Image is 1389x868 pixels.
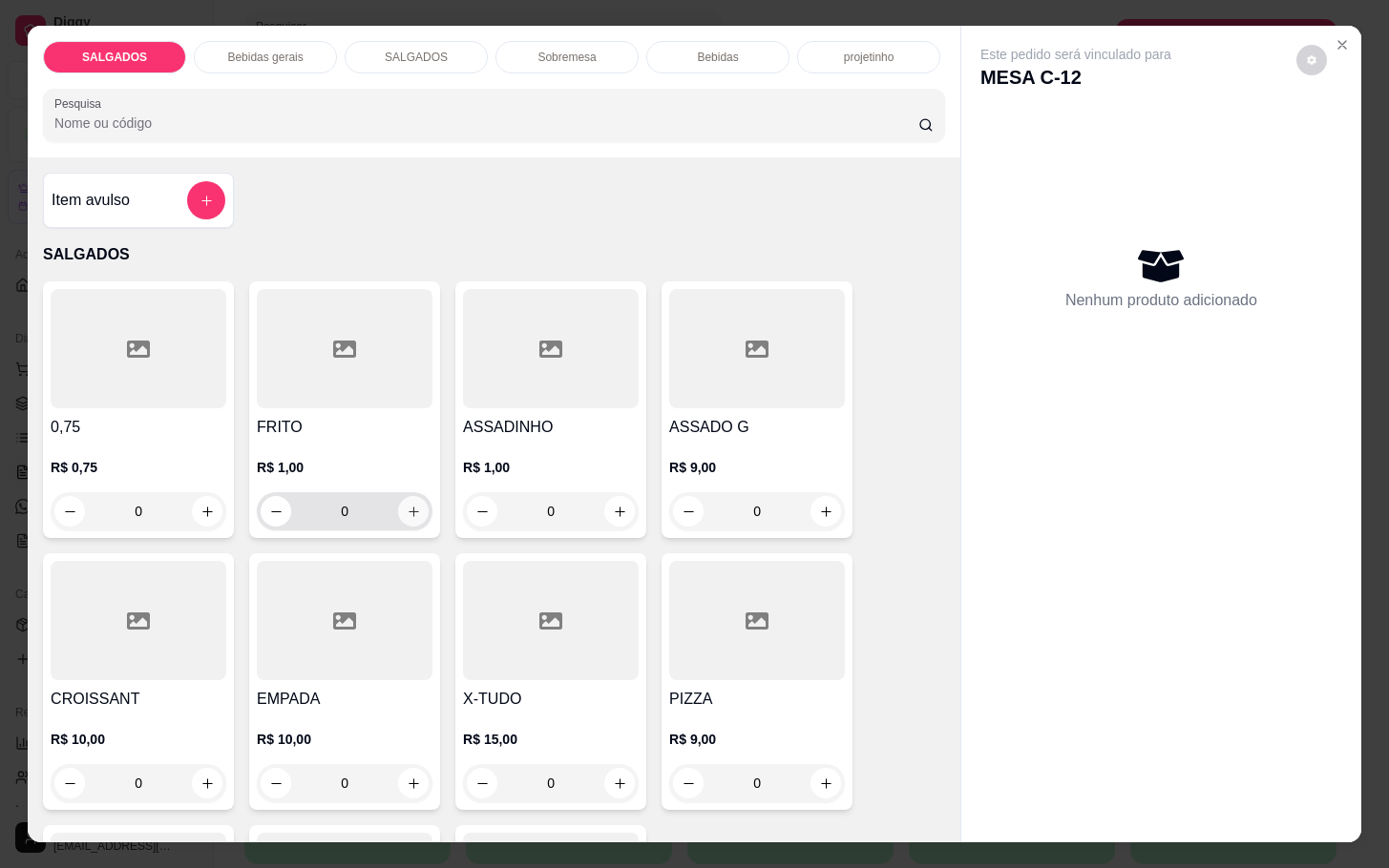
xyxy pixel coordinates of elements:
h4: EMPADA [257,688,432,711]
p: R$ 15,00 [463,730,639,749]
h4: X-TUDO [463,688,639,711]
h4: 0,75 [51,416,226,439]
button: decrease-product-quantity [54,768,85,798]
button: increase-product-quantity [810,496,841,527]
button: increase-product-quantity [810,768,841,798]
h4: Item avulso [52,189,130,212]
p: R$ 1,00 [463,458,639,477]
button: decrease-product-quantity [261,496,291,527]
button: increase-product-quantity [398,496,429,527]
input: Pesquisa [54,114,918,133]
button: decrease-product-quantity [467,496,497,527]
button: increase-product-quantity [604,496,635,527]
button: decrease-product-quantity [467,768,497,798]
h4: FRITO [257,416,432,439]
p: R$ 9,00 [669,730,845,749]
p: Bebidas gerais [227,50,303,65]
button: increase-product-quantity [192,768,222,798]
p: Nenhum produto adicionado [1065,289,1257,312]
p: MESA C-12 [980,64,1171,91]
p: R$ 0,75 [51,458,226,477]
button: decrease-product-quantity [673,768,704,798]
h4: ASSADINHO [463,416,639,439]
button: increase-product-quantity [604,768,635,798]
p: R$ 10,00 [257,730,432,749]
p: R$ 10,00 [51,730,226,749]
button: decrease-product-quantity [54,496,85,527]
p: SALGADOS [385,50,448,65]
button: decrease-product-quantity [1296,45,1327,75]
p: R$ 9,00 [669,458,845,477]
button: decrease-product-quantity [673,496,704,527]
p: Sobremesa [537,50,596,65]
button: Close [1327,30,1357,60]
p: Bebidas [697,50,738,65]
h4: ASSADO G [669,416,845,439]
h4: CROISSANT [51,688,226,711]
button: decrease-product-quantity [261,768,291,798]
p: R$ 1,00 [257,458,432,477]
p: projetinho [844,50,894,65]
button: increase-product-quantity [398,768,429,798]
button: add-separate-item [187,181,225,219]
label: Pesquisa [54,95,108,112]
p: SALGADOS [82,50,147,65]
p: SALGADOS [43,243,945,266]
button: increase-product-quantity [192,496,222,527]
h4: PIZZA [669,688,845,711]
p: Este pedido será vinculado para [980,45,1171,64]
